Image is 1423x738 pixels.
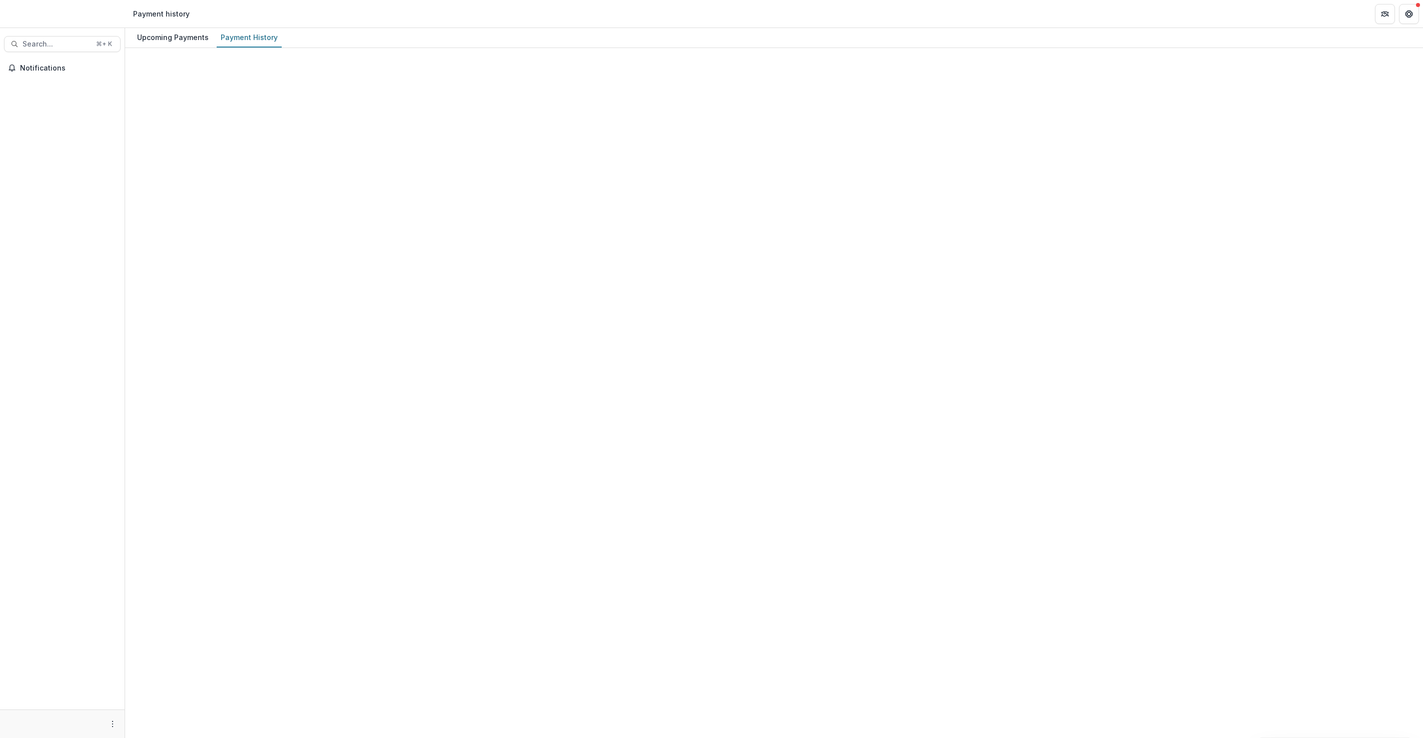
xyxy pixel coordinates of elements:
[20,64,117,73] span: Notifications
[4,36,121,52] button: Search...
[1399,4,1419,24] button: Get Help
[4,60,121,76] button: Notifications
[1375,4,1395,24] button: Partners
[129,7,194,21] nav: breadcrumb
[107,718,119,730] button: More
[217,30,282,45] div: Payment History
[133,28,213,48] a: Upcoming Payments
[217,28,282,48] a: Payment History
[133,9,190,19] div: Payment history
[94,39,114,50] div: ⌘ + K
[23,40,90,49] span: Search...
[133,30,213,45] div: Upcoming Payments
